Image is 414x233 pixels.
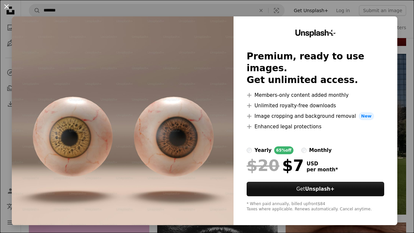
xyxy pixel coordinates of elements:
div: monthly [309,146,332,154]
div: 65% off [274,146,293,154]
div: $7 [247,157,304,174]
li: Enhanced legal protections [247,123,384,131]
span: per month * [307,167,338,173]
span: New [359,112,374,120]
h2: Premium, ready to use images. Get unlimited access. [247,51,384,86]
input: monthly [301,148,307,153]
button: GetUnsplash+ [247,182,384,196]
li: Members-only content added monthly [247,91,384,99]
div: * When paid annually, billed upfront $84 Taxes where applicable. Renews automatically. Cancel any... [247,201,384,212]
div: yearly [254,146,272,154]
li: Unlimited royalty-free downloads [247,102,384,110]
span: USD [307,161,338,167]
strong: Unsplash+ [305,186,334,192]
span: $20 [247,157,279,174]
li: Image cropping and background removal [247,112,384,120]
input: yearly65%off [247,148,252,153]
